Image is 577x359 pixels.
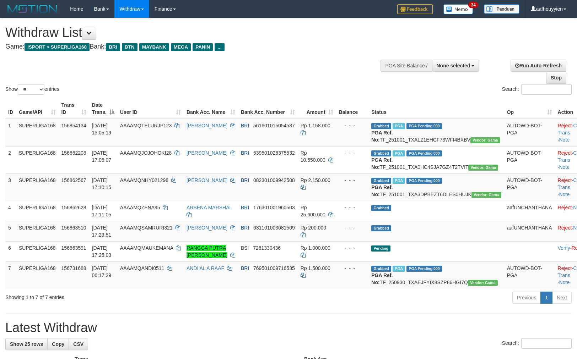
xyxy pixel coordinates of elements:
span: BRI [241,123,249,128]
span: Vendor URL: https://trx31.1velocity.biz [468,165,498,171]
span: 156731688 [61,265,86,271]
a: Note [559,192,570,197]
span: BRI [106,43,120,51]
span: [DATE] 17:10:15 [92,177,112,190]
a: Show 25 rows [5,338,48,350]
td: SUPERLIGA168 [16,119,59,147]
label: Search: [502,338,572,349]
span: 156862567 [61,177,86,183]
a: Note [559,280,570,285]
td: TF_251001_TXA0HC4SJA7GZ4T2TVIT [368,146,504,173]
td: 3 [5,173,16,201]
th: User ID: activate to sort column ascending [117,99,184,119]
span: Grabbed [371,123,391,129]
span: Rp 1.500.000 [301,265,330,271]
td: 6 [5,241,16,261]
span: AAAAMQNHY021298 [120,177,168,183]
span: Copy [52,341,64,347]
td: SUPERLIGA168 [16,201,59,221]
a: Reject [558,123,572,128]
span: BTN [122,43,137,51]
td: SUPERLIGA168 [16,146,59,173]
a: [PERSON_NAME] [187,225,227,231]
span: Rp 1.158.000 [301,123,330,128]
span: Marked by aafromsomean [393,266,405,272]
input: Search: [521,84,572,95]
span: AAAAMQJOJOHOKI28 [120,150,172,156]
h1: Latest Withdraw [5,321,572,335]
span: MAYBANK [139,43,169,51]
th: Trans ID: activate to sort column ascending [59,99,89,119]
td: SUPERLIGA168 [16,221,59,241]
span: Rp 10.550.000 [301,150,325,163]
span: PGA Pending [406,178,442,184]
span: [DATE] 17:11:05 [92,205,112,217]
span: 156862208 [61,150,86,156]
th: Amount: activate to sort column ascending [298,99,336,119]
a: Reject [558,177,572,183]
label: Search: [502,84,572,95]
a: Previous [512,292,541,304]
a: RANGGA PUTRA [PERSON_NAME] [187,245,227,258]
b: PGA Ref. No: [371,184,393,197]
span: Vendor URL: https://trx31.1velocity.biz [468,280,498,286]
span: Copy 176301001960503 to clipboard [253,205,295,210]
span: BRI [241,150,249,156]
td: TF_250930_TXAEJFYIX8SZP86HGI7Q [368,261,504,289]
span: AAAAMQZENA95 [120,205,160,210]
span: Grabbed [371,178,391,184]
a: [PERSON_NAME] [187,177,227,183]
span: [DATE] 06:17:29 [92,265,112,278]
a: [PERSON_NAME] [187,150,227,156]
button: None selected [432,60,479,72]
span: Grabbed [371,150,391,156]
td: SUPERLIGA168 [16,241,59,261]
img: panduan.png [484,4,519,14]
span: Rp 25.600.000 [301,205,325,217]
a: [PERSON_NAME] [187,123,227,128]
td: aafUNCHANTHANA [504,221,555,241]
div: - - - [339,244,366,252]
th: Bank Acc. Number: activate to sort column ascending [238,99,298,119]
span: Grabbed [371,225,391,231]
select: Showentries [18,84,44,95]
img: Feedback.jpg [397,4,433,14]
label: Show entries [5,84,59,95]
a: Reject [558,150,572,156]
span: [DATE] 17:05:07 [92,150,112,163]
img: Button%20Memo.svg [443,4,473,14]
b: PGA Ref. No: [371,130,393,143]
span: 156854134 [61,123,86,128]
span: CSV [73,341,83,347]
span: 156863510 [61,225,86,231]
span: Vendor URL: https://trx31.1velocity.biz [471,192,501,198]
span: ... [215,43,224,51]
td: 4 [5,201,16,221]
th: Bank Acc. Name: activate to sort column ascending [184,99,238,119]
span: AAAAMQSAMRURI321 [120,225,173,231]
span: [DATE] 17:25:03 [92,245,112,258]
span: BRI [241,225,249,231]
th: Op: activate to sort column ascending [504,99,555,119]
span: AAAAMQTELURJP123 [120,123,172,128]
th: Status [368,99,504,119]
th: Balance [336,99,369,119]
a: Next [552,292,572,304]
span: AAAAMQMAUKEMANA [120,245,173,251]
td: aafUNCHANTHANA [504,201,555,221]
input: Search: [521,338,572,349]
div: Showing 1 to 7 of 7 entries [5,291,235,301]
span: Marked by aafsengchandara [393,150,405,156]
span: 156863591 [61,245,86,251]
a: Reject [558,225,572,231]
span: BRI [241,205,249,210]
td: 1 [5,119,16,147]
td: AUTOWD-BOT-PGA [504,119,555,147]
td: 7 [5,261,16,289]
span: Copy 539501026375532 to clipboard [253,150,295,156]
span: PGA Pending [406,150,442,156]
div: - - - [339,265,366,272]
div: - - - [339,122,366,129]
span: BRI [241,177,249,183]
span: Rp 200.000 [301,225,326,231]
